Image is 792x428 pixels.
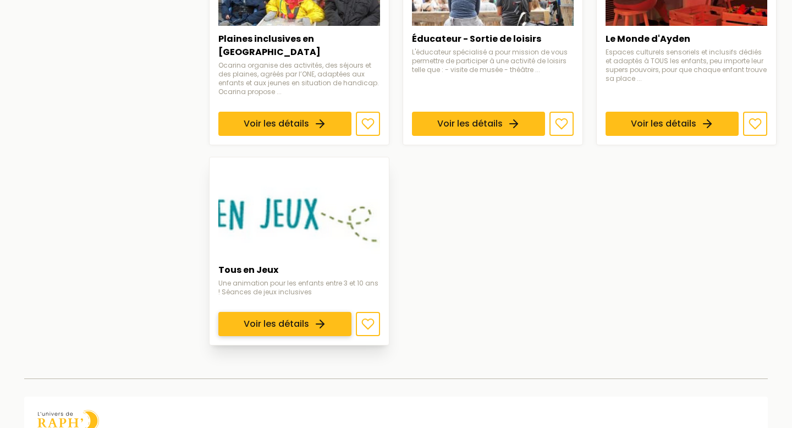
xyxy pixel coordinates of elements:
button: Ajouter aux favoris [549,112,574,136]
button: Ajouter aux favoris [356,312,380,336]
a: Voir les détails [412,112,545,136]
a: Voir les détails [218,112,351,136]
a: Voir les détails [606,112,739,136]
button: Ajouter aux favoris [743,112,767,136]
button: Ajouter aux favoris [356,112,380,136]
a: Voir les détails [218,312,351,336]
